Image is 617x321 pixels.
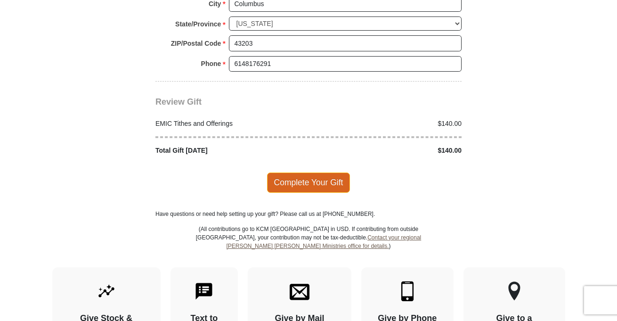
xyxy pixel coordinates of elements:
div: EMIC Tithes and Offerings [151,119,309,129]
span: Review Gift [155,97,202,107]
p: (All contributions go to KCM [GEOGRAPHIC_DATA] in USD. If contributing from outside [GEOGRAPHIC_D... [195,225,422,267]
strong: Phone [201,57,221,70]
div: $140.00 [308,119,467,129]
img: other-region [508,281,521,301]
div: $140.00 [308,146,467,156]
span: Complete Your Gift [267,173,350,192]
img: give-by-stock.svg [97,281,116,301]
strong: ZIP/Postal Code [171,37,221,50]
p: Have questions or need help setting up your gift? Please call us at [PHONE_NUMBER]. [155,210,462,218]
img: mobile.svg [398,281,417,301]
div: Total Gift [DATE] [151,146,309,156]
img: text-to-give.svg [194,281,214,301]
img: envelope.svg [290,281,309,301]
strong: State/Province [175,17,221,31]
a: Contact your regional [PERSON_NAME] [PERSON_NAME] Ministries office for details. [226,234,421,249]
